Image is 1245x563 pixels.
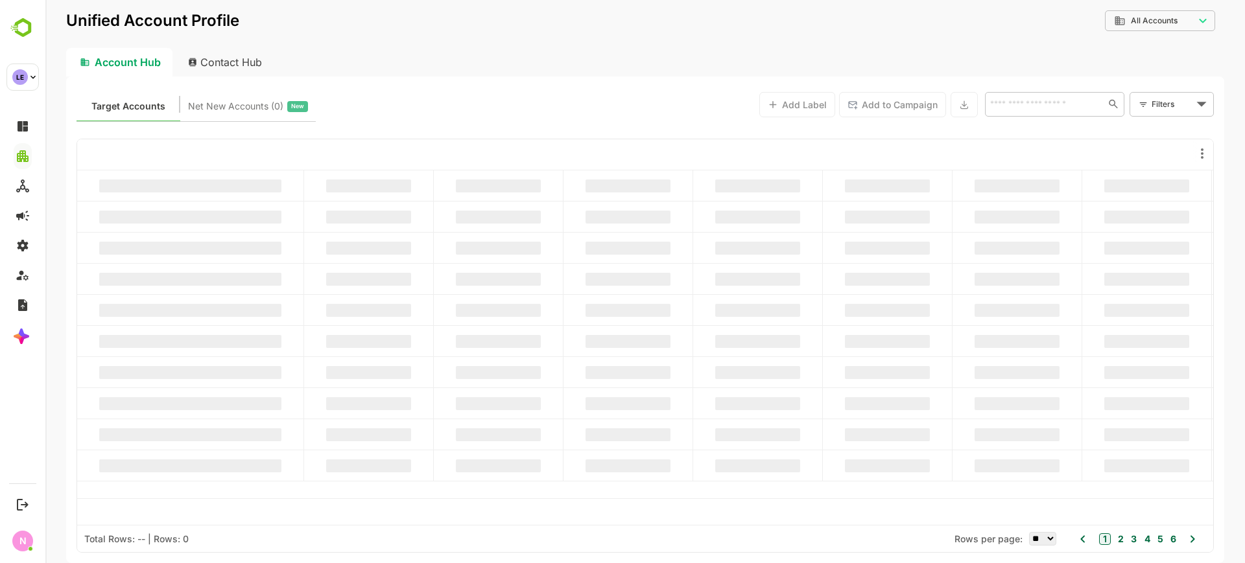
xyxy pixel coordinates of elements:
div: Filters [1106,97,1148,111]
button: 6 [1122,532,1131,546]
div: All Accounts [1060,8,1170,34]
div: All Accounts [1069,15,1149,27]
span: Rows per page: [909,533,977,544]
div: LE [12,69,28,85]
button: 3 [1082,532,1091,546]
span: All Accounts [1085,16,1132,25]
button: Add to Campaign [794,92,901,117]
div: Account Hub [21,48,127,76]
button: 4 [1096,532,1105,546]
span: New [246,98,259,115]
span: Net New Accounts ( 0 ) [143,98,238,115]
div: N [12,531,33,551]
button: Add Label [714,92,790,117]
button: Logout [14,496,31,513]
img: BambooboxLogoMark.f1c84d78b4c51b1a7b5f700c9845e183.svg [6,16,40,40]
div: Total Rows: -- | Rows: 0 [39,533,143,544]
div: Filters [1105,91,1168,118]
span: Known accounts you’ve identified to target - imported from CRM, Offline upload, or promoted from ... [46,98,120,115]
button: 1 [1054,533,1065,545]
div: Newly surfaced ICP-fit accounts from Intent, Website, LinkedIn, and other engagement signals. [143,98,263,115]
p: Unified Account Profile [21,13,194,29]
div: Contact Hub [132,48,228,76]
button: Export the selected data as CSV [905,92,932,117]
button: 5 [1109,532,1118,546]
button: 2 [1069,532,1078,546]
